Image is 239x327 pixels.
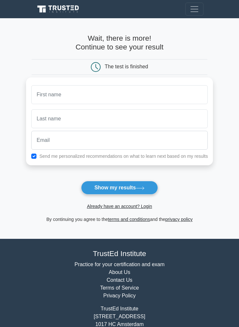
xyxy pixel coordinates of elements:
label: Send me personalized recommendations on what to learn next based on my results [39,154,208,159]
input: First name [31,85,208,104]
a: About Us [109,269,130,275]
h4: Wait, there is more! Continue to see your result [26,34,213,51]
button: Toggle navigation [185,3,204,16]
a: Privacy Policy [103,293,136,298]
a: Terms of Service [100,285,139,291]
h4: TrustEd Institute [35,249,204,258]
div: By continuing you agree to the and the [22,215,217,223]
a: Contact Us [106,277,132,283]
div: The test is finished [105,64,148,69]
input: Email [31,131,208,150]
a: Already have an account? Login [87,204,152,209]
button: Show my results [81,181,158,195]
a: Practice for your certification and exam [75,262,165,267]
a: privacy policy [165,217,193,222]
a: terms and conditions [108,217,150,222]
input: Last name [31,109,208,128]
